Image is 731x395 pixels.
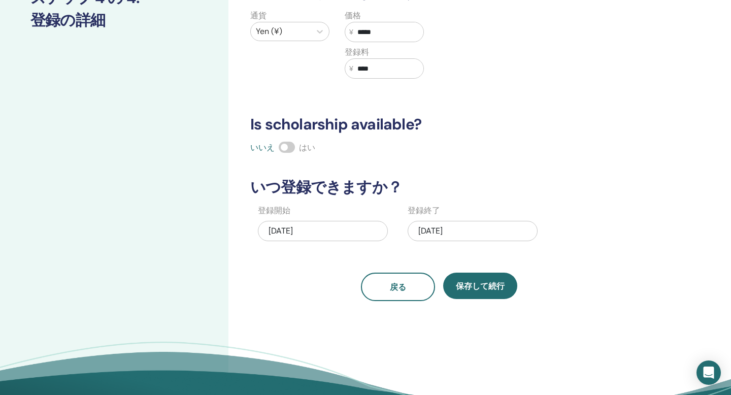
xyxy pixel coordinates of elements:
h3: 登録の詳細 [30,11,198,29]
div: Open Intercom Messenger [696,360,721,385]
label: 登録開始 [258,205,290,217]
label: 登録終了 [408,205,440,217]
span: ¥ [349,27,353,38]
label: 通貨 [250,10,267,22]
span: いいえ [250,142,275,153]
label: 価格 [345,10,361,22]
div: [DATE] [408,221,538,241]
span: 戻る [390,282,406,292]
button: 保存して続行 [443,273,517,299]
span: はい [299,142,315,153]
h3: Is scholarship available? [244,115,634,134]
span: 保存して続行 [456,281,505,291]
h3: いつ登録できますか？ [244,178,634,196]
label: 登録料 [345,46,369,58]
div: [DATE] [258,221,388,241]
button: 戻る [361,273,435,301]
span: ¥ [349,63,353,74]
